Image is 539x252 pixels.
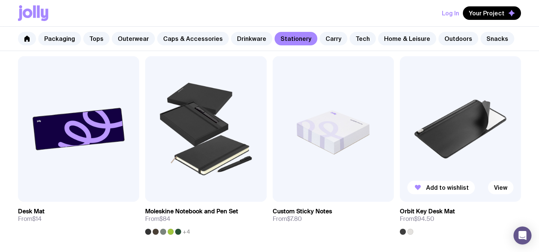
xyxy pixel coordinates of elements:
a: View [488,181,513,194]
button: Log In [442,6,459,20]
span: From [18,215,42,223]
span: Add to wishlist [426,184,469,191]
button: Add to wishlist [407,181,475,194]
a: Home & Leisure [378,32,436,45]
h3: Orbit Key Desk Mat [400,208,455,215]
a: Stationery [275,32,317,45]
a: Desk MatFrom$14 [18,202,139,229]
span: From [273,215,302,223]
h3: Desk Mat [18,208,45,215]
a: Drinkware [231,32,272,45]
button: Your Project [463,6,521,20]
a: Outerwear [112,32,155,45]
span: $7.80 [287,215,302,223]
a: Carry [320,32,347,45]
a: Caps & Accessories [157,32,229,45]
div: Open Intercom Messenger [513,226,531,244]
a: Tops [83,32,110,45]
h3: Moleskine Notebook and Pen Set [145,208,238,215]
span: $84 [159,215,170,223]
span: $94.50 [414,215,434,223]
a: Moleskine Notebook and Pen SetFrom$84+4 [145,202,266,235]
h3: Custom Sticky Notes [273,208,332,215]
span: +4 [183,229,190,235]
a: Packaging [38,32,81,45]
a: Snacks [480,32,514,45]
span: From [400,215,434,223]
span: From [145,215,170,223]
a: Custom Sticky NotesFrom$7.80 [273,202,394,229]
span: Your Project [469,9,504,17]
a: Tech [350,32,376,45]
a: Outdoors [438,32,478,45]
a: Orbit Key Desk MatFrom$94.50 [400,202,521,235]
span: $14 [32,215,42,223]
